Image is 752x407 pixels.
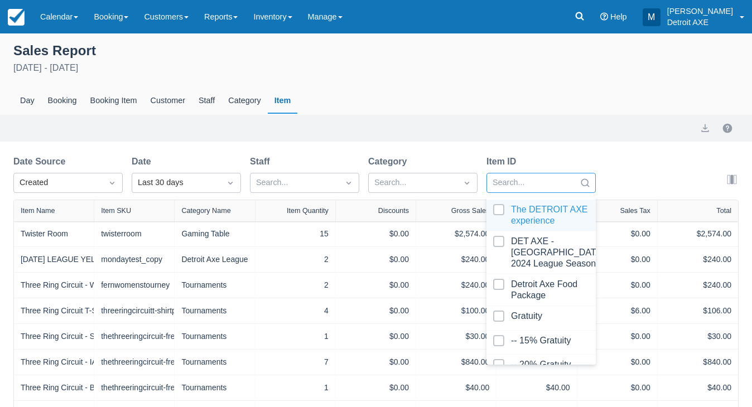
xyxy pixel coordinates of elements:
div: M [643,8,661,26]
p: Detroit AXE [667,17,733,28]
div: Customer [144,88,192,114]
div: Category Name [181,207,230,215]
div: 1 [262,382,329,394]
div: $100.00 [423,305,489,317]
div: $30.00 [423,331,489,342]
div: $0.00 [343,305,409,317]
a: [DATE] LEAGUE YELLOW | 2025 | SEASON 5 - 7 PM [21,254,206,265]
div: $40.00 [423,382,489,394]
p: [PERSON_NAME] [667,6,733,17]
span: Dropdown icon [343,177,354,188]
div: Booking [41,88,84,114]
a: Twister Room [21,228,68,240]
span: Help [610,12,627,21]
div: $240.00 [423,279,489,291]
div: $40.00 [664,382,731,394]
label: Item ID [486,155,520,168]
div: 1 [262,331,329,342]
div: Tournaments [181,356,248,368]
div: $40.00 [503,382,570,394]
a: Three Ring Circuit - Big Axe [21,382,116,394]
div: 4 [262,305,329,317]
div: Category [221,88,267,114]
div: thethreeringcircuit-freakyfridayskillz_copy [101,356,167,368]
span: Dropdown icon [225,177,236,188]
div: 15 [262,228,329,240]
div: Item [268,88,298,114]
a: Three Ring Circuit T-Shirt Pre-Order [21,305,144,317]
div: $240.00 [664,279,731,291]
div: $6.00 [584,305,650,317]
div: $0.00 [343,254,409,265]
div: $840.00 [664,356,731,368]
div: $30.00 [664,331,731,342]
a: Three Ring Circuit - Skillz: The Big Bozo Wheel of Skillz Extravaganza [21,331,261,342]
div: $106.00 [664,305,731,317]
div: $0.00 [343,228,409,240]
div: 7 [262,356,329,368]
div: Item SKU [101,207,131,215]
label: Staff [250,155,274,168]
i: Help [600,13,608,21]
span: Dropdown icon [461,177,473,188]
label: Date [132,155,156,168]
div: $0.00 [343,382,409,394]
div: Gaming Table [181,228,248,240]
div: Tournaments [181,331,248,342]
div: mondaytest_copy [101,254,167,265]
div: $840.00 [423,356,489,368]
a: Three Ring Circuit - IATF Open Major: The [PERSON_NAME] Memorial Classic [21,356,293,368]
div: threeringcircuitt-shirtpre-order [101,305,167,317]
div: Item Name [21,207,55,215]
div: thethreeringcircuit-freakyfridayskillz_copy_copy [101,331,167,342]
div: Day [13,88,41,114]
div: $0.00 [584,382,650,394]
div: $0.00 [584,356,650,368]
div: Detroit Axe League [181,254,248,265]
div: Tournaments [181,305,248,317]
div: Sales Report [13,40,739,59]
div: thethreeringcircuit-freakyfridayskillz [101,382,167,394]
div: $240.00 [664,254,731,265]
span: Search [580,177,591,188]
div: $0.00 [343,356,409,368]
div: fernwomenstourney [101,279,167,291]
button: export [698,122,712,135]
div: 2 [262,254,329,265]
div: $2,574.00 [423,228,489,240]
div: Total [716,207,731,215]
div: $240.00 [423,254,489,265]
div: $0.00 [584,279,650,291]
div: $0.00 [584,228,650,240]
label: Date Source [13,155,70,168]
div: Discounts [378,207,409,215]
div: 2 [262,279,329,291]
div: Sales Tax [620,207,650,215]
span: Dropdown icon [107,177,118,188]
div: Gross Sales [451,207,490,215]
div: $0.00 [584,331,650,342]
img: checkfront-main-nav-mini-logo.png [8,9,25,26]
div: Tournaments [181,279,248,291]
div: $2,574.00 [664,228,731,240]
div: Last 30 days [138,177,215,189]
div: twisterroom [101,228,167,240]
div: Staff [192,88,221,114]
a: Three Ring Circuit - Women's IATF Major: The Fern [21,279,197,291]
div: $0.00 [343,279,409,291]
div: Item Quantity [287,207,329,215]
div: Created [20,177,97,189]
div: $0.00 [584,254,650,265]
div: Booking Item [84,88,144,114]
div: Tournaments [181,382,248,394]
label: Category [368,155,411,168]
div: $0.00 [343,331,409,342]
div: [DATE] - [DATE] [13,61,739,75]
